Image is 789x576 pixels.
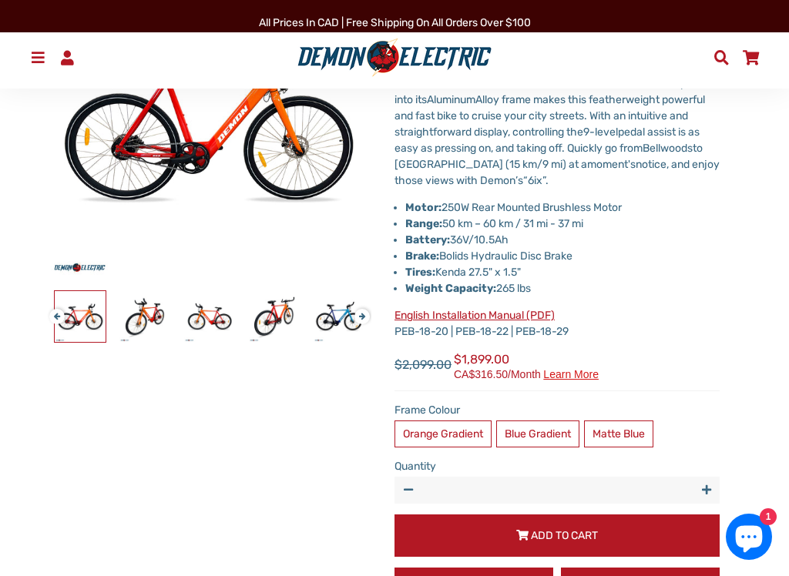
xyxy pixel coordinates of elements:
[405,282,496,295] strong: Weight Capacity:
[693,477,720,504] button: Increase item quantity by one
[542,174,546,187] span: ”
[405,199,720,216] li: 250W Rear Mounted Brushless Motor
[643,142,693,155] span: Bellwoods
[405,217,442,230] strong: Range:
[259,16,531,29] span: All Prices in CAD | Free shipping on all orders over $100
[394,402,720,418] label: Frame Colour
[405,233,450,246] strong: Battery:
[496,420,579,447] label: Blue Gradient
[394,93,705,139] span: Alloy frame makes this featherweight powerful and fast bike to cruise your city streets. With an ...
[394,309,555,322] a: English Installation Manual (PDF)
[405,248,720,264] li: Bolids Hydraulic Disc Brake
[119,291,170,342] img: 6ix City eBike - Demon Electric
[249,291,300,342] img: 6ix City eBike - Demon Electric
[518,174,523,187] span: s
[454,350,599,380] span: $1,899.00
[721,514,777,564] inbox-online-store-chat: Shopify online store chat
[55,291,106,342] img: 6ix City eBike - Demon Electric
[405,266,435,279] strong: Tires:
[405,232,720,248] li: 36V/10.5Ah
[394,356,452,374] span: $2,099.00
[405,201,442,214] strong: Motor:
[394,420,492,447] label: Orange Gradient
[394,477,421,504] button: Reduce item quantity by one
[528,174,542,187] span: 6ix
[427,93,475,106] span: Aluminum
[546,174,549,187] span: .
[394,458,720,474] label: Quantity
[292,38,497,78] img: Demon Electric logo
[584,420,653,447] label: Matte Blue
[515,174,518,187] span: ’
[523,174,528,187] span: “
[49,301,59,319] button: Previous
[394,307,720,340] p: PEB-18-20 | PEB-18-22 | PEB-18-29
[394,514,720,557] button: Add to Cart
[405,249,439,263] strong: Brake:
[587,158,636,171] span: moment's
[583,126,618,139] span: 9-level
[354,301,364,319] button: Next
[405,280,720,296] li: 265 lbs
[405,264,720,280] li: Kenda 27.5" x 1.5"
[314,291,364,342] img: 6ix City eBike - Demon Electric
[405,216,720,232] li: 50 km – 60 km / 31 mi - 37 mi
[531,529,598,542] span: Add to Cart
[184,291,235,342] img: 6ix City eBike - Demon Electric
[394,477,720,504] input: quantity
